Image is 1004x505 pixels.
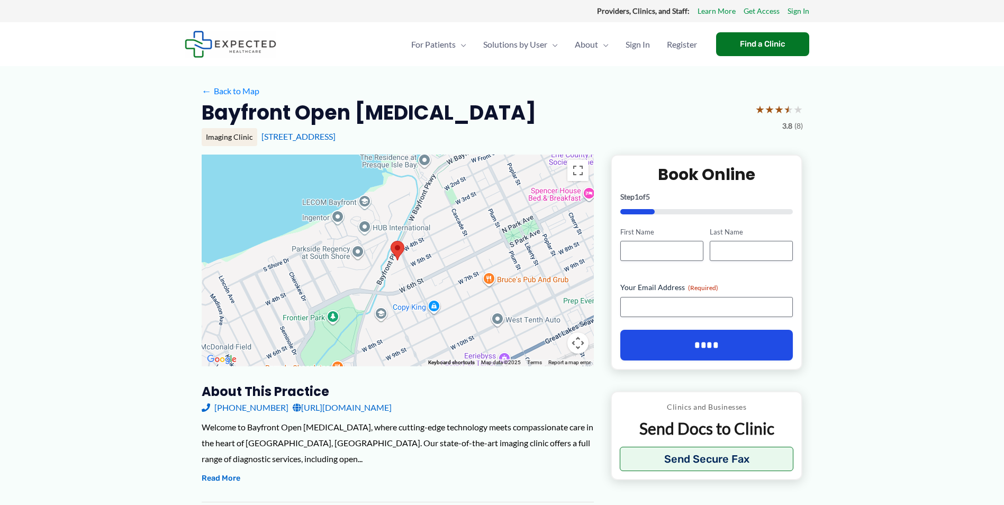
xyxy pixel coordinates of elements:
[481,359,521,365] span: Map data ©2025
[698,4,736,18] a: Learn More
[202,400,288,416] a: [PHONE_NUMBER]
[202,128,257,146] div: Imaging Clinic
[794,119,803,133] span: (8)
[784,100,793,119] span: ★
[617,26,658,63] a: Sign In
[774,100,784,119] span: ★
[527,359,542,365] a: Terms
[667,26,697,63] span: Register
[710,227,793,237] label: Last Name
[475,26,566,63] a: Solutions by UserMenu Toggle
[788,4,809,18] a: Sign In
[202,83,259,99] a: ←Back to Map
[793,100,803,119] span: ★
[204,353,239,366] img: Google
[626,26,650,63] span: Sign In
[456,26,466,63] span: Menu Toggle
[202,100,536,125] h2: Bayfront Open [MEDICAL_DATA]
[293,400,392,416] a: [URL][DOMAIN_NAME]
[597,6,690,15] strong: Providers, Clinics, and Staff:
[567,332,589,354] button: Map camera controls
[428,359,475,366] button: Keyboard shortcuts
[688,284,718,292] span: (Required)
[202,86,212,96] span: ←
[744,4,780,18] a: Get Access
[403,26,705,63] nav: Primary Site Navigation
[635,192,639,201] span: 1
[658,26,705,63] a: Register
[547,26,558,63] span: Menu Toggle
[755,100,765,119] span: ★
[598,26,609,63] span: Menu Toggle
[716,32,809,56] a: Find a Clinic
[620,227,703,237] label: First Name
[483,26,547,63] span: Solutions by User
[765,100,774,119] span: ★
[204,353,239,366] a: Open this area in Google Maps (opens a new window)
[548,359,591,365] a: Report a map error
[567,160,589,181] button: Toggle fullscreen view
[261,131,336,141] a: [STREET_ADDRESS]
[620,164,793,185] h2: Book Online
[620,282,793,293] label: Your Email Address
[202,419,594,466] div: Welcome to Bayfront Open [MEDICAL_DATA], where cutting-edge technology meets compassionate care i...
[646,192,650,201] span: 5
[403,26,475,63] a: For PatientsMenu Toggle
[575,26,598,63] span: About
[620,418,794,439] p: Send Docs to Clinic
[185,31,276,58] img: Expected Healthcare Logo - side, dark font, small
[202,472,240,485] button: Read More
[620,400,794,414] p: Clinics and Businesses
[202,383,594,400] h3: About this practice
[566,26,617,63] a: AboutMenu Toggle
[411,26,456,63] span: For Patients
[620,447,794,471] button: Send Secure Fax
[620,193,793,201] p: Step of
[782,119,792,133] span: 3.8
